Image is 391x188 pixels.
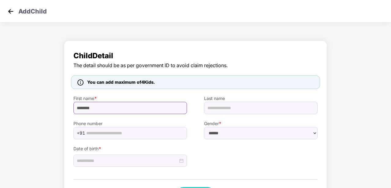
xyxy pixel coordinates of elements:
[73,95,187,102] label: First name
[77,129,85,138] span: +91
[6,7,15,16] img: svg+xml;base64,PHN2ZyB4bWxucz0iaHR0cDovL3d3dy53My5vcmcvMjAwMC9zdmciIHdpZHRoPSIzMCIgaGVpZ2h0PSIzMC...
[204,120,318,127] label: Gender
[73,62,318,69] span: The detail should be as per government ID to avoid claim rejections.
[204,95,318,102] label: Last name
[77,79,84,86] img: icon
[87,79,155,85] span: You can add maximum of 4 Kids.
[73,145,187,152] label: Date of birth
[18,7,47,14] p: Add Child
[73,50,318,62] span: Child Detail
[73,120,187,127] label: Phone number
